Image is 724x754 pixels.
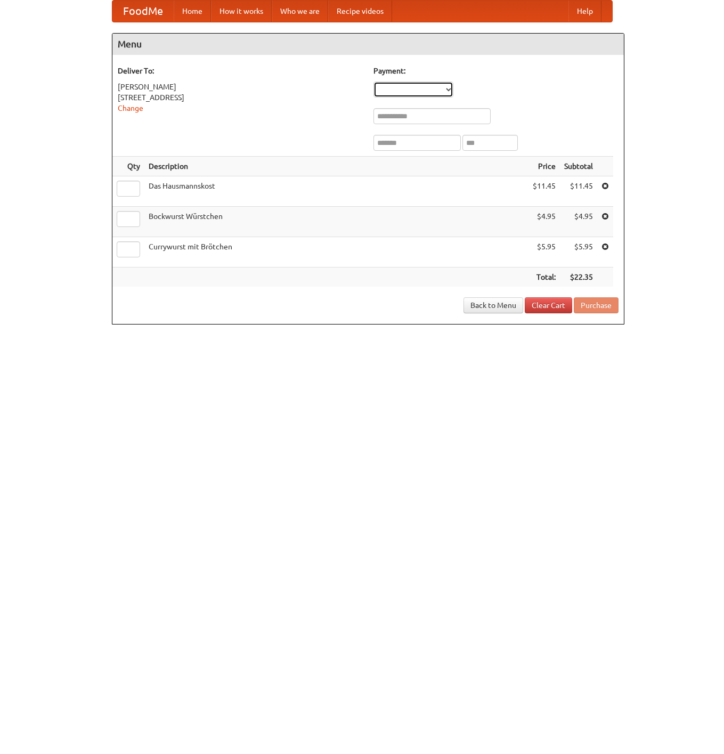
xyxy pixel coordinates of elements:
[560,207,597,237] td: $4.95
[144,176,528,207] td: Das Hausmannskost
[528,176,560,207] td: $11.45
[112,157,144,176] th: Qty
[560,237,597,267] td: $5.95
[525,297,572,313] a: Clear Cart
[272,1,328,22] a: Who we are
[568,1,601,22] a: Help
[560,176,597,207] td: $11.45
[112,34,624,55] h4: Menu
[373,66,619,76] h5: Payment:
[528,267,560,287] th: Total:
[118,66,363,76] h5: Deliver To:
[560,157,597,176] th: Subtotal
[463,297,523,313] a: Back to Menu
[144,237,528,267] td: Currywurst mit Brötchen
[118,82,363,92] div: [PERSON_NAME]
[144,157,528,176] th: Description
[528,207,560,237] td: $4.95
[574,297,619,313] button: Purchase
[528,157,560,176] th: Price
[528,237,560,267] td: $5.95
[211,1,272,22] a: How it works
[144,207,528,237] td: Bockwurst Würstchen
[118,104,143,112] a: Change
[118,92,363,103] div: [STREET_ADDRESS]
[112,1,174,22] a: FoodMe
[328,1,392,22] a: Recipe videos
[560,267,597,287] th: $22.35
[174,1,211,22] a: Home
